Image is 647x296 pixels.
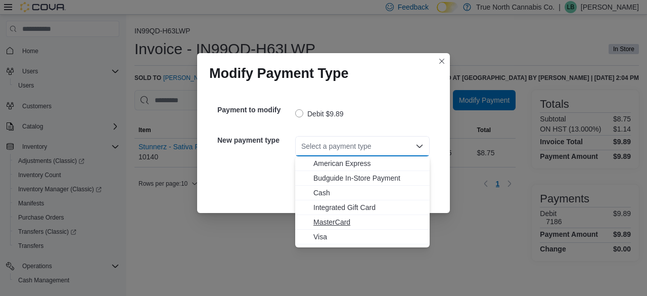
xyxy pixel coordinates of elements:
span: Integrated Gift Card [313,202,424,213]
button: MasterCard [295,215,430,230]
input: Accessible screen reader label [301,140,302,152]
h5: New payment type [217,130,293,150]
button: Close list of options [415,142,424,150]
span: MasterCard [313,217,424,227]
h5: Payment to modify [217,100,293,120]
button: Closes this modal window [436,55,448,67]
span: American Express [313,158,424,168]
button: Visa [295,230,430,244]
label: Debit $9.89 [295,108,344,120]
span: Budguide In-Store Payment [313,173,424,183]
div: Choose from the following options [295,156,430,244]
button: Integrated Gift Card [295,200,430,215]
h1: Modify Payment Type [209,65,349,81]
span: Cash [313,188,424,198]
button: American Express [295,156,430,171]
span: Visa [313,232,424,242]
button: Budguide In-Store Payment [295,171,430,186]
button: Cash [295,186,430,200]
